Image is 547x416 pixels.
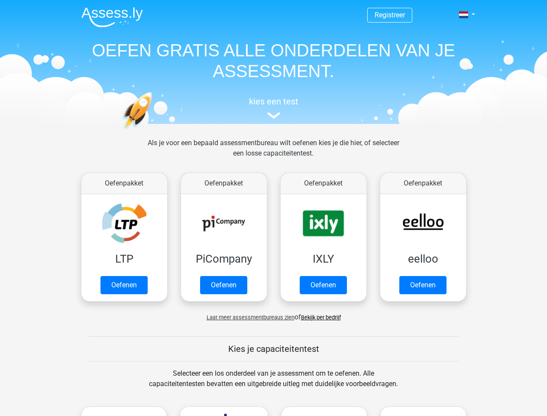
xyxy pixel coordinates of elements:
[399,276,447,294] a: Oefenen
[375,11,405,19] a: Registreer
[74,96,473,119] a: kies een test
[81,7,143,27] img: Assessly
[207,314,295,321] span: Laat meer assessmentbureaus zien
[122,92,186,170] img: oefenen
[141,138,406,169] div: Als je voor een bepaald assessmentbureau wilt oefenen kies je die hier, of selecteer een losse ca...
[301,314,341,321] a: Bekijk per bedrijf
[200,276,247,294] a: Oefenen
[141,368,406,400] div: Selecteer een los onderdeel van je assessment om te oefenen. Alle capaciteitentesten bevatten een...
[74,40,473,81] h1: OEFEN GRATIS ALLE ONDERDELEN VAN JE ASSESSMENT.
[74,96,473,107] h5: kies een test
[100,276,148,294] a: Oefenen
[74,305,473,322] div: of
[89,344,459,354] h5: Kies je capaciteitentest
[267,112,280,119] img: assessment
[300,276,347,294] a: Oefenen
